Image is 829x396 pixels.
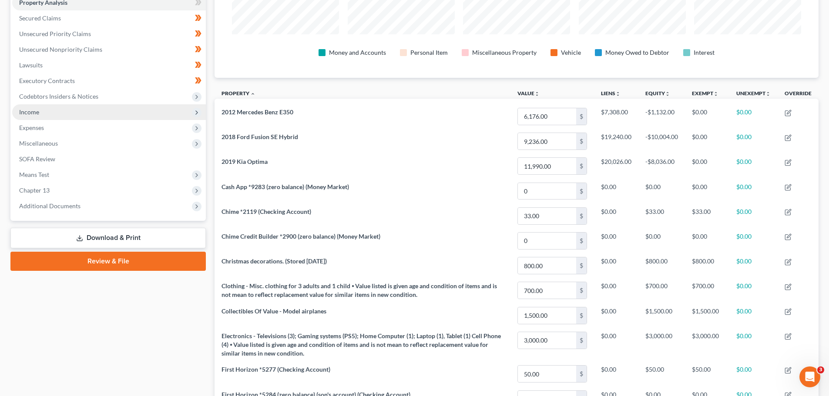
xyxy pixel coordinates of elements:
[19,61,43,69] span: Lawsuits
[594,129,638,154] td: $19,240.00
[19,202,81,210] span: Additional Documents
[12,151,206,167] a: SOFA Review
[576,233,587,249] div: $
[729,328,778,361] td: $0.00
[729,129,778,154] td: $0.00
[19,155,55,163] span: SOFA Review
[576,208,587,224] div: $
[576,183,587,200] div: $
[576,108,587,125] div: $
[518,366,576,382] input: 0.00
[638,328,685,361] td: $3,000.00
[685,362,729,386] td: $50.00
[594,154,638,179] td: $20,026.00
[685,129,729,154] td: $0.00
[594,179,638,203] td: $0.00
[19,14,61,22] span: Secured Claims
[638,362,685,386] td: $50.00
[594,228,638,253] td: $0.00
[729,154,778,179] td: $0.00
[729,253,778,278] td: $0.00
[638,278,685,303] td: $700.00
[685,179,729,203] td: $0.00
[576,282,587,299] div: $
[729,104,778,129] td: $0.00
[10,252,206,271] a: Review & File
[615,91,621,97] i: unfold_more
[222,366,330,373] span: First Horizon *5277 (Checking Account)
[778,85,819,104] th: Override
[19,30,91,37] span: Unsecured Priority Claims
[605,48,669,57] div: Money Owed to Debtor
[518,332,576,349] input: 0.00
[19,108,39,116] span: Income
[638,104,685,129] td: -$1,132.00
[222,233,380,240] span: Chime Credit Builder *2900 (zero balance) (Money Market)
[222,307,326,315] span: Collectibles Of Value - Model airplanes
[685,328,729,361] td: $3,000.00
[685,203,729,228] td: $33.00
[594,253,638,278] td: $0.00
[594,362,638,386] td: $0.00
[518,208,576,224] input: 0.00
[19,77,75,84] span: Executory Contracts
[765,91,771,97] i: unfold_more
[729,228,778,253] td: $0.00
[638,303,685,328] td: $1,500.00
[685,253,729,278] td: $800.00
[817,366,824,373] span: 3
[594,104,638,129] td: $7,308.00
[638,228,685,253] td: $0.00
[594,328,638,361] td: $0.00
[518,282,576,299] input: 0.00
[12,10,206,26] a: Secured Claims
[638,129,685,154] td: -$10,004.00
[518,133,576,150] input: 0.00
[692,90,718,97] a: Exemptunfold_more
[561,48,581,57] div: Vehicle
[19,186,50,194] span: Chapter 13
[645,90,670,97] a: Equityunfold_more
[576,133,587,150] div: $
[12,26,206,42] a: Unsecured Priority Claims
[685,228,729,253] td: $0.00
[638,253,685,278] td: $800.00
[222,158,268,165] span: 2019 Kia Optima
[19,46,102,53] span: Unsecured Nonpriority Claims
[19,124,44,131] span: Expenses
[518,233,576,249] input: 0.00
[685,278,729,303] td: $700.00
[472,48,537,57] div: Miscellaneous Property
[518,158,576,174] input: 0.00
[222,90,255,97] a: Property expand_less
[685,104,729,129] td: $0.00
[576,158,587,174] div: $
[518,257,576,274] input: 0.00
[713,91,718,97] i: unfold_more
[638,154,685,179] td: -$8,036.00
[518,183,576,200] input: 0.00
[638,203,685,228] td: $33.00
[222,257,327,265] span: Christmas decorations. (Stored [DATE])
[19,171,49,178] span: Means Test
[517,90,540,97] a: Valueunfold_more
[222,282,497,298] span: Clothing - Misc. clothing for 3 adults and 1 child ⦁ Value listed is given age and condition of i...
[576,257,587,274] div: $
[10,228,206,248] a: Download & Print
[222,208,311,215] span: Chime *2119 (Checking Account)
[518,108,576,125] input: 0.00
[594,203,638,228] td: $0.00
[518,307,576,324] input: 0.00
[534,91,540,97] i: unfold_more
[729,278,778,303] td: $0.00
[576,307,587,324] div: $
[685,303,729,328] td: $1,500.00
[729,179,778,203] td: $0.00
[12,42,206,57] a: Unsecured Nonpriority Claims
[799,366,820,387] iframe: Intercom live chat
[576,332,587,349] div: $
[19,93,98,100] span: Codebtors Insiders & Notices
[736,90,771,97] a: Unexemptunfold_more
[410,48,448,57] div: Personal Item
[685,154,729,179] td: $0.00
